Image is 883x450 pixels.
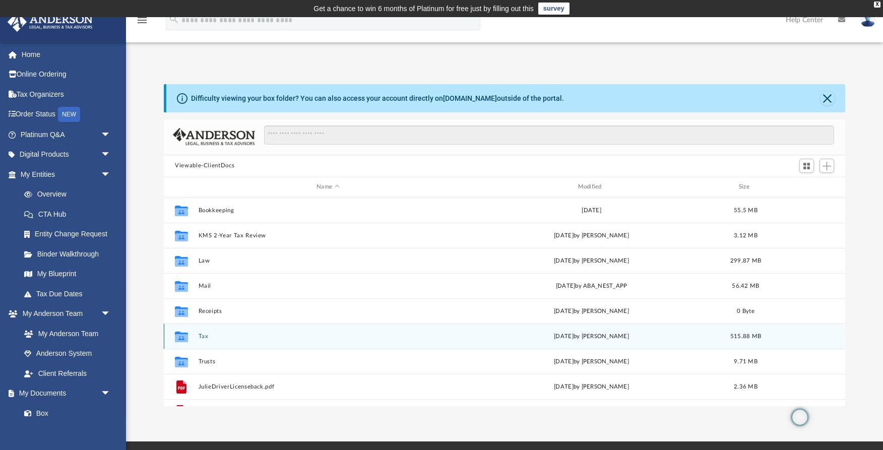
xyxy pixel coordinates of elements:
[313,3,534,15] div: Get a chance to win 6 months of Platinum for free just by filling out this
[14,184,126,205] a: Overview
[737,308,754,313] span: 0 Byte
[14,324,116,344] a: My Anderson Team
[14,403,116,423] a: Box
[101,124,121,145] span: arrow_drop_down
[860,13,875,27] img: User Pic
[734,358,758,364] span: 9.71 MB
[199,283,458,289] button: Mail
[14,224,126,244] a: Entity Change Request
[821,91,835,105] button: Close
[14,284,126,304] a: Tax Due Dates
[462,382,721,391] div: [DATE] by [PERSON_NAME]
[734,207,758,213] span: 55.5 MB
[462,306,721,315] div: [DATE] by [PERSON_NAME]
[730,333,761,339] span: 515.88 MB
[462,206,721,215] div: [DATE]
[14,363,121,383] a: Client Referrals
[734,383,758,389] span: 2.36 MB
[264,125,834,145] input: Search files and folders
[443,94,497,102] a: [DOMAIN_NAME]
[819,159,835,173] button: Add
[730,258,761,263] span: 299.87 MB
[734,232,758,238] span: 3.12 MB
[799,159,814,173] button: Switch to Grid View
[874,2,880,8] div: close
[7,164,126,184] a: My Entitiesarrow_drop_down
[199,232,458,239] button: KMS 2-Year Tax Review
[175,161,234,170] button: Viewable-ClientDocs
[199,383,458,390] button: JulieDriverLicenseback.pdf
[101,164,121,185] span: arrow_drop_down
[538,3,570,15] a: survey
[732,283,760,288] span: 56.42 MB
[462,256,721,265] div: [DATE] by [PERSON_NAME]
[101,383,121,404] span: arrow_drop_down
[136,19,148,26] a: menu
[7,145,126,165] a: Digital Productsarrow_drop_down
[199,258,458,264] button: Law
[58,107,80,122] div: NEW
[462,231,721,240] div: [DATE] by [PERSON_NAME]
[462,357,721,366] div: [DATE] by [PERSON_NAME]
[191,93,564,104] div: Difficulty viewing your box folder? You can also access your account directly on outside of the p...
[770,182,841,191] div: id
[199,358,458,365] button: Trusts
[14,204,126,224] a: CTA Hub
[462,182,721,191] div: Modified
[101,145,121,165] span: arrow_drop_down
[136,14,148,26] i: menu
[101,304,121,325] span: arrow_drop_down
[14,344,121,364] a: Anderson System
[199,333,458,340] button: Tax
[199,207,458,214] button: Bookkeeping
[168,14,179,25] i: search
[7,44,126,65] a: Home
[7,104,126,125] a: Order StatusNEW
[726,182,766,191] div: Size
[5,12,96,32] img: Anderson Advisors Platinum Portal
[462,332,721,341] div: [DATE] by [PERSON_NAME]
[7,84,126,104] a: Tax Organizers
[7,383,121,404] a: My Documentsarrow_drop_down
[7,124,126,145] a: Platinum Q&Aarrow_drop_down
[198,182,458,191] div: Name
[164,198,845,407] div: grid
[462,281,721,290] div: [DATE] by ABA_NEST_APP
[14,264,121,284] a: My Blueprint
[7,65,126,85] a: Online Ordering
[168,182,194,191] div: id
[7,304,121,324] a: My Anderson Teamarrow_drop_down
[199,308,458,314] button: Receipts
[14,244,126,264] a: Binder Walkthrough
